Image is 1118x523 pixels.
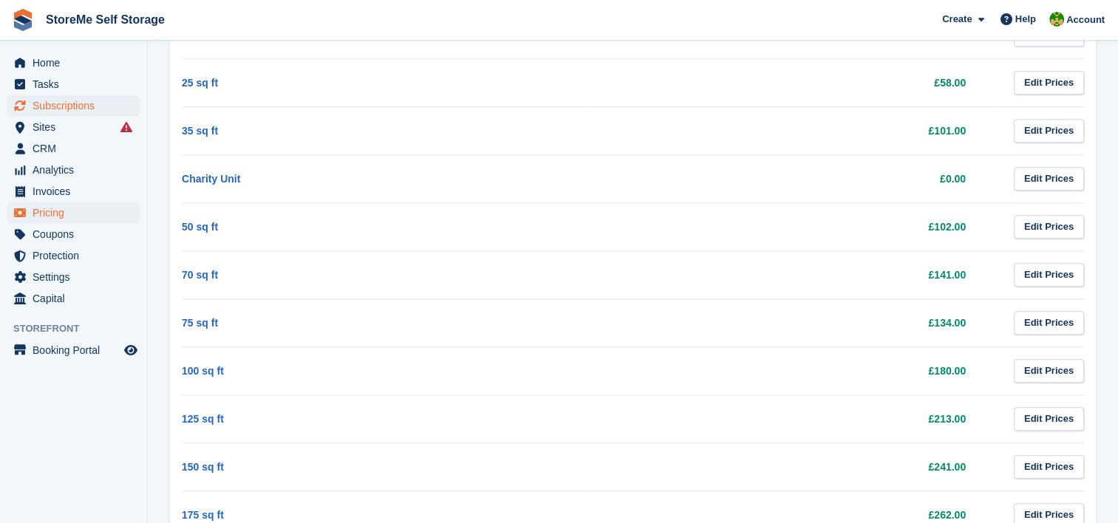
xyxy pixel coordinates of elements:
[182,461,224,473] a: 150 sq ft
[1014,407,1084,431] a: Edit Prices
[7,288,140,309] a: menu
[182,413,224,425] a: 125 sq ft
[33,181,121,202] span: Invoices
[1049,12,1064,27] img: StorMe
[40,7,171,32] a: StoreMe Self Storage
[7,245,140,266] a: menu
[182,269,218,281] a: 70 sq ft
[1014,455,1084,479] a: Edit Prices
[33,52,121,73] span: Home
[182,173,240,185] a: Charity Unit
[589,154,996,202] td: £0.00
[7,95,140,116] a: menu
[182,29,218,41] a: 16 sq ft
[33,267,121,287] span: Settings
[12,9,34,31] img: stora-icon-8386f47178a22dfd0bd8f6a31ec36ba5ce8667c1dd55bd0f319d3a0aa187defe.svg
[182,365,224,377] a: 100 sq ft
[7,160,140,180] a: menu
[33,160,121,180] span: Analytics
[1066,13,1105,27] span: Account
[1014,119,1084,143] a: Edit Prices
[589,250,996,298] td: £141.00
[7,117,140,137] a: menu
[7,340,140,360] a: menu
[182,77,218,89] a: 25 sq ft
[13,321,147,336] span: Storefront
[7,74,140,95] a: menu
[7,52,140,73] a: menu
[1014,167,1084,191] a: Edit Prices
[33,138,121,159] span: CRM
[33,224,121,245] span: Coupons
[1014,359,1084,383] a: Edit Prices
[33,117,121,137] span: Sites
[182,509,224,521] a: 175 sq ft
[7,138,140,159] a: menu
[182,221,218,233] a: 50 sq ft
[33,74,121,95] span: Tasks
[942,12,972,27] span: Create
[33,245,121,266] span: Protection
[33,288,121,309] span: Capital
[589,298,996,346] td: £134.00
[589,442,996,490] td: £241.00
[7,224,140,245] a: menu
[33,340,121,360] span: Booking Portal
[589,202,996,250] td: £102.00
[1014,71,1084,95] a: Edit Prices
[589,394,996,442] td: £213.00
[122,341,140,359] a: Preview store
[589,346,996,394] td: £180.00
[1014,215,1084,239] a: Edit Prices
[7,267,140,287] a: menu
[120,121,132,133] i: Smart entry sync failures have occurred
[7,202,140,223] a: menu
[1015,12,1036,27] span: Help
[1014,263,1084,287] a: Edit Prices
[1014,311,1084,335] a: Edit Prices
[7,181,140,202] a: menu
[589,58,996,106] td: £58.00
[182,125,218,137] a: 35 sq ft
[33,202,121,223] span: Pricing
[589,106,996,154] td: £101.00
[182,317,218,329] a: 75 sq ft
[33,95,121,116] span: Subscriptions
